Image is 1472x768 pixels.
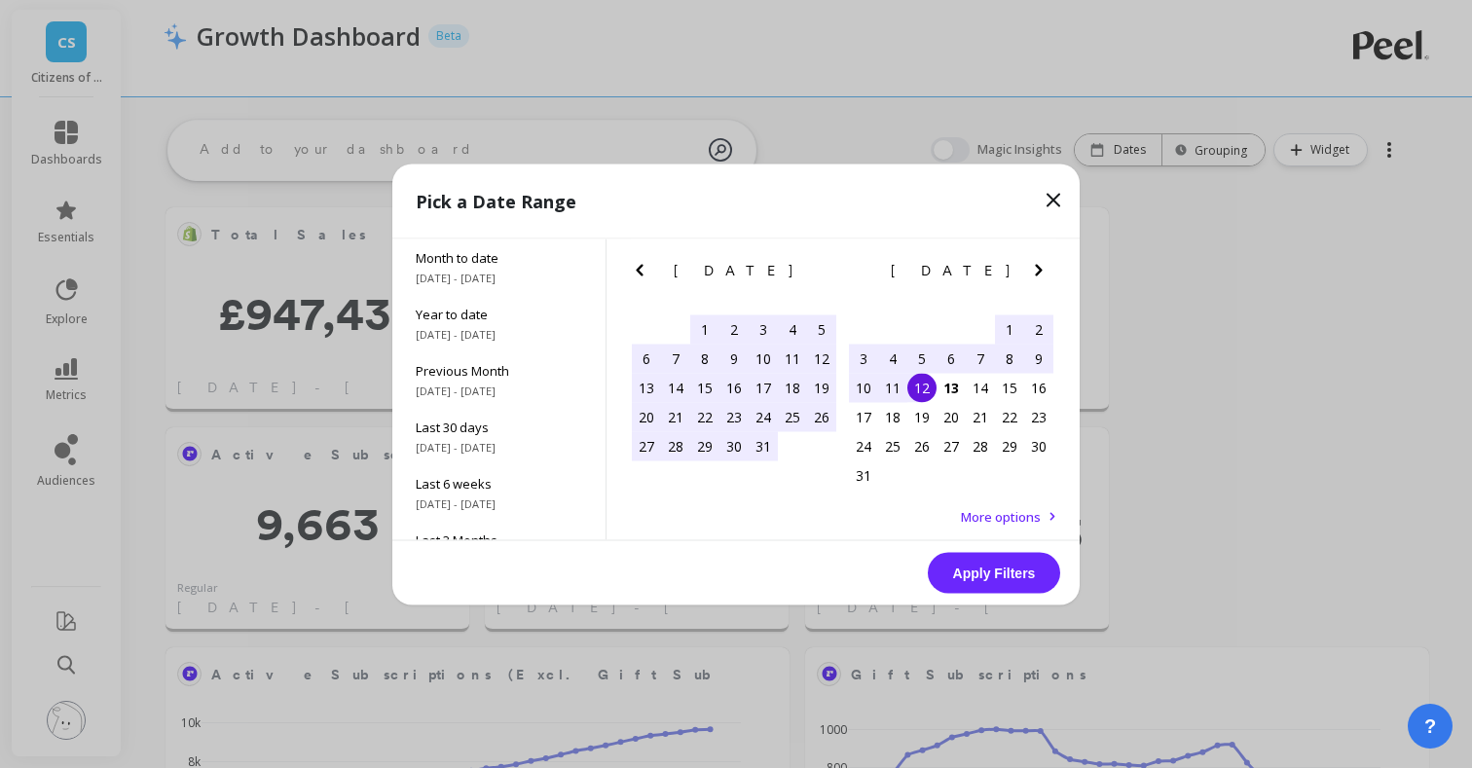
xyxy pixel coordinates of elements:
[749,373,778,402] div: Choose Thursday, July 17th, 2025
[849,431,878,460] div: Choose Sunday, August 24th, 2025
[632,344,661,373] div: Choose Sunday, July 6th, 2025
[632,373,661,402] div: Choose Sunday, July 13th, 2025
[690,431,719,460] div: Choose Tuesday, July 29th, 2025
[849,344,878,373] div: Choose Sunday, August 3rd, 2025
[966,373,995,402] div: Choose Thursday, August 14th, 2025
[661,373,690,402] div: Choose Monday, July 14th, 2025
[1024,344,1053,373] div: Choose Saturday, August 9th, 2025
[749,344,778,373] div: Choose Thursday, July 10th, 2025
[416,187,576,214] p: Pick a Date Range
[690,373,719,402] div: Choose Tuesday, July 15th, 2025
[878,431,907,460] div: Choose Monday, August 25th, 2025
[778,344,807,373] div: Choose Friday, July 11th, 2025
[928,552,1060,593] button: Apply Filters
[849,373,878,402] div: Choose Sunday, August 10th, 2025
[995,431,1024,460] div: Choose Friday, August 29th, 2025
[719,402,749,431] div: Choose Wednesday, July 23rd, 2025
[1408,704,1453,749] button: ?
[907,431,937,460] div: Choose Tuesday, August 26th, 2025
[849,314,1053,490] div: month 2025-08
[690,344,719,373] div: Choose Tuesday, July 8th, 2025
[807,344,836,373] div: Choose Saturday, July 12th, 2025
[966,402,995,431] div: Choose Thursday, August 21st, 2025
[632,402,661,431] div: Choose Sunday, July 20th, 2025
[628,258,659,289] button: Previous Month
[416,361,582,379] span: Previous Month
[416,439,582,455] span: [DATE] - [DATE]
[1024,314,1053,344] div: Choose Saturday, August 2nd, 2025
[966,431,995,460] div: Choose Thursday, August 28th, 2025
[416,326,582,342] span: [DATE] - [DATE]
[1024,373,1053,402] div: Choose Saturday, August 16th, 2025
[966,344,995,373] div: Choose Thursday, August 7th, 2025
[632,314,836,460] div: month 2025-07
[719,373,749,402] div: Choose Wednesday, July 16th, 2025
[661,402,690,431] div: Choose Monday, July 21st, 2025
[416,495,582,511] span: [DATE] - [DATE]
[807,373,836,402] div: Choose Saturday, July 19th, 2025
[778,402,807,431] div: Choose Friday, July 25th, 2025
[1027,258,1058,289] button: Next Month
[690,402,719,431] div: Choose Tuesday, July 22nd, 2025
[416,530,582,548] span: Last 3 Months
[878,344,907,373] div: Choose Monday, August 4th, 2025
[632,431,661,460] div: Choose Sunday, July 27th, 2025
[995,402,1024,431] div: Choose Friday, August 22nd, 2025
[690,314,719,344] div: Choose Tuesday, July 1st, 2025
[937,431,966,460] div: Choose Wednesday, August 27th, 2025
[810,258,841,289] button: Next Month
[416,305,582,322] span: Year to date
[878,373,907,402] div: Choose Monday, August 11th, 2025
[778,373,807,402] div: Choose Friday, July 18th, 2025
[937,402,966,431] div: Choose Wednesday, August 20th, 2025
[416,474,582,492] span: Last 6 weeks
[807,314,836,344] div: Choose Saturday, July 5th, 2025
[416,418,582,435] span: Last 30 days
[891,262,1012,277] span: [DATE]
[937,373,966,402] div: Choose Wednesday, August 13th, 2025
[778,314,807,344] div: Choose Friday, July 4th, 2025
[849,402,878,431] div: Choose Sunday, August 17th, 2025
[995,314,1024,344] div: Choose Friday, August 1st, 2025
[661,431,690,460] div: Choose Monday, July 28th, 2025
[661,344,690,373] div: Choose Monday, July 7th, 2025
[749,314,778,344] div: Choose Thursday, July 3rd, 2025
[1024,402,1053,431] div: Choose Saturday, August 23rd, 2025
[937,344,966,373] div: Choose Wednesday, August 6th, 2025
[995,373,1024,402] div: Choose Friday, August 15th, 2025
[995,344,1024,373] div: Choose Friday, August 8th, 2025
[907,373,937,402] div: Choose Tuesday, August 12th, 2025
[849,460,878,490] div: Choose Sunday, August 31st, 2025
[416,270,582,285] span: [DATE] - [DATE]
[416,383,582,398] span: [DATE] - [DATE]
[416,248,582,266] span: Month to date
[907,344,937,373] div: Choose Tuesday, August 5th, 2025
[719,314,749,344] div: Choose Wednesday, July 2nd, 2025
[1424,713,1436,740] span: ?
[719,344,749,373] div: Choose Wednesday, July 9th, 2025
[749,431,778,460] div: Choose Thursday, July 31st, 2025
[878,402,907,431] div: Choose Monday, August 18th, 2025
[961,507,1041,525] span: More options
[807,402,836,431] div: Choose Saturday, July 26th, 2025
[845,258,876,289] button: Previous Month
[749,402,778,431] div: Choose Thursday, July 24th, 2025
[719,431,749,460] div: Choose Wednesday, July 30th, 2025
[1024,431,1053,460] div: Choose Saturday, August 30th, 2025
[674,262,795,277] span: [DATE]
[907,402,937,431] div: Choose Tuesday, August 19th, 2025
